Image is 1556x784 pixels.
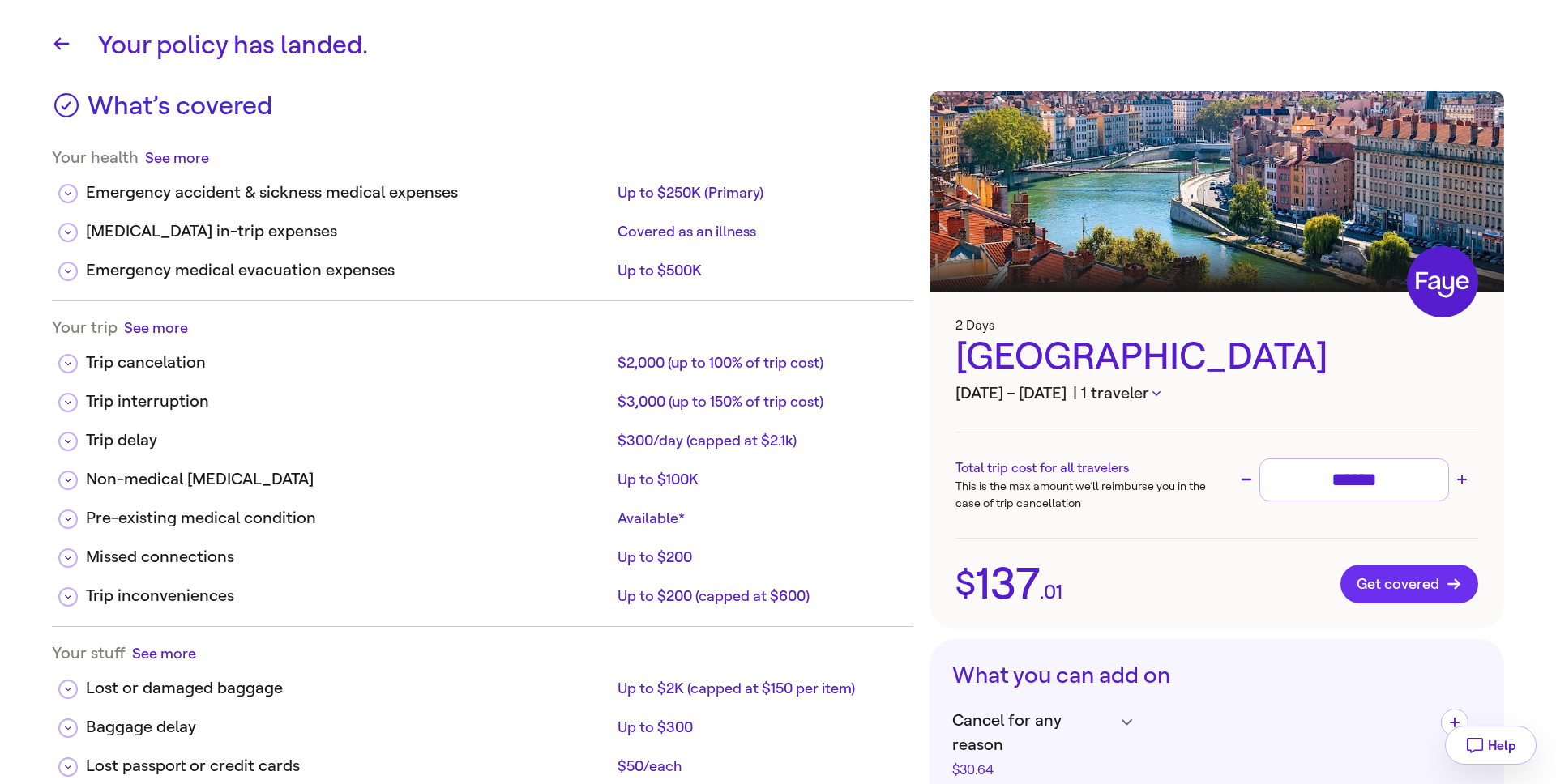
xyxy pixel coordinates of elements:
h3: Total trip cost for all travelers [955,458,1216,478]
button: See more [145,147,209,168]
div: Lost passport or credit cards [86,754,611,778]
div: Pre-existing medical condition [86,506,611,530]
span: $ [955,567,976,601]
div: [MEDICAL_DATA] in-trip expensesCovered as an illness [52,207,913,245]
div: Missed connections [86,545,611,569]
p: This is the max amount we’ll reimburse you in the case of trip cancellation [955,478,1216,512]
div: $30.64 [952,764,1113,777]
div: Missed connectionsUp to $200 [52,532,913,571]
div: $3,000 (up to 150% of trip cost) [618,392,900,411]
button: Help [1445,726,1537,765]
div: Trip interruption$3,000 (up to 150% of trip cost) [52,377,913,415]
div: $300/day (capped at $2.1k) [618,431,900,450]
div: Up to $500K [618,261,900,280]
button: | 1 traveler [1073,381,1161,406]
div: Up to $250K (Primary) [618,183,900,202]
button: See more [132,643,196,663]
div: Trip inconveniencesUp to $200 (capped at $600) [52,571,913,610]
div: Up to $300 [618,718,900,737]
div: Emergency accident & sickness medical expenses [86,181,611,205]
button: Increase trip cost [1452,470,1472,489]
h3: What you can add on [952,662,1481,689]
div: Your health [52,147,913,168]
div: Emergency medical evacuation expenses [86,258,611,283]
div: Trip delay [86,428,611,453]
div: Emergency medical evacuation expensesUp to $500K [52,245,913,284]
div: Trip inconveniences [86,584,611,608]
div: Baggage delay [86,715,611,739]
div: Your trip [52,317,913,338]
div: Lost or damaged baggageUp to $2K (capped at $150 per item) [52,663,913,702]
div: [GEOGRAPHIC_DATA] [955,333,1478,381]
h4: Cancel for any reason$30.64 [952,709,1428,777]
span: Get covered [1357,576,1462,592]
div: Emergency accident & sickness medical expensesUp to $250K (Primary) [52,168,913,207]
h3: What’s covered [88,91,272,131]
span: Cancel for any reason [952,709,1113,757]
div: Non-medical [MEDICAL_DATA] [86,467,611,492]
button: See more [124,317,188,338]
span: 01 [1044,582,1062,602]
h3: [DATE] – [DATE] [955,381,1478,406]
div: Available* [618,509,900,528]
div: Trip delay$300/day (capped at $2.1k) [52,415,913,454]
div: Up to $100K [618,470,900,489]
div: Up to $2K (capped at $150 per item) [618,679,900,698]
div: $50/each [618,756,900,776]
h3: 2 Days [955,317,1478,333]
div: Trip cancelation [86,351,611,375]
h1: Your policy has landed. [97,26,1504,65]
input: Trip cost [1267,466,1442,494]
div: Your stuff [52,643,913,663]
div: Trip cancelation$2,000 (up to 100% of trip cost) [52,338,913,377]
div: Lost or damaged baggage [86,676,611,701]
span: Help [1488,738,1516,753]
button: Decrease trip cost [1237,470,1256,489]
div: Non-medical [MEDICAL_DATA]Up to $100K [52,454,913,493]
span: . [1040,582,1044,602]
button: Get covered [1340,565,1478,603]
div: Trip interruption [86,390,611,414]
button: Add Cancel for any reason [1441,709,1468,736]
div: Covered as an illness [618,222,900,241]
div: Baggage delayUp to $300 [52,702,913,741]
div: Up to $200 (capped at $600) [618,586,900,606]
div: Lost passport or credit cards$50/each [52,741,913,780]
div: $2,000 (up to 100% of trip cost) [618,353,900,373]
span: 137 [976,562,1040,606]
div: Pre-existing medical conditionAvailable* [52,493,913,532]
div: Up to $200 [618,548,900,567]
div: [MEDICAL_DATA] in-trip expenses [86,219,611,244]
